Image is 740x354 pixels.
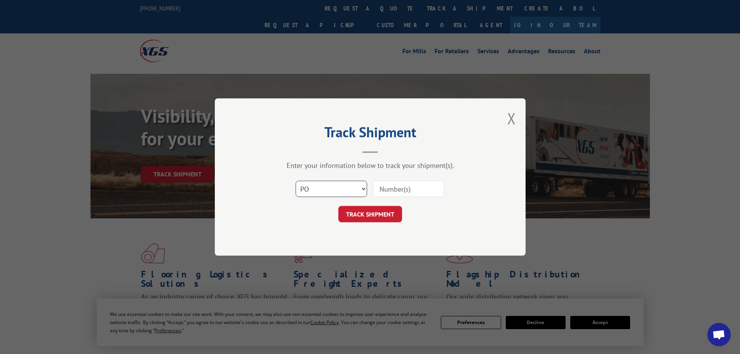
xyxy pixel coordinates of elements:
button: TRACK SHIPMENT [338,206,402,222]
div: Enter your information below to track your shipment(s). [254,161,487,170]
input: Number(s) [373,181,444,197]
h2: Track Shipment [254,127,487,141]
button: Close modal [507,108,516,129]
div: Open chat [707,323,731,346]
